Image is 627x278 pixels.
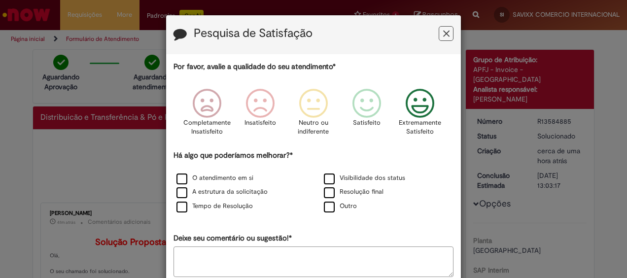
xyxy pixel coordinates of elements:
div: Há algo que poderíamos melhorar?* [174,150,453,214]
div: Extremamente Satisfeito [395,81,445,149]
label: Deixe seu comentário ou sugestão!* [174,233,292,243]
p: Insatisfeito [244,118,276,128]
label: A estrutura da solicitação [176,187,268,197]
label: Resolução final [324,187,383,197]
label: Visibilidade dos status [324,174,405,183]
p: Extremamente Satisfeito [399,118,441,137]
label: Por favor, avalie a qualidade do seu atendimento* [174,62,336,72]
div: Neutro ou indiferente [288,81,339,149]
div: Insatisfeito [235,81,285,149]
label: Outro [324,202,357,211]
p: Neutro ou indiferente [296,118,331,137]
p: Satisfeito [353,118,381,128]
label: O atendimento em si [176,174,253,183]
p: Completamente Insatisfeito [183,118,231,137]
div: Satisfeito [342,81,392,149]
div: Completamente Insatisfeito [181,81,232,149]
label: Pesquisa de Satisfação [194,27,313,40]
label: Tempo de Resolução [176,202,253,211]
